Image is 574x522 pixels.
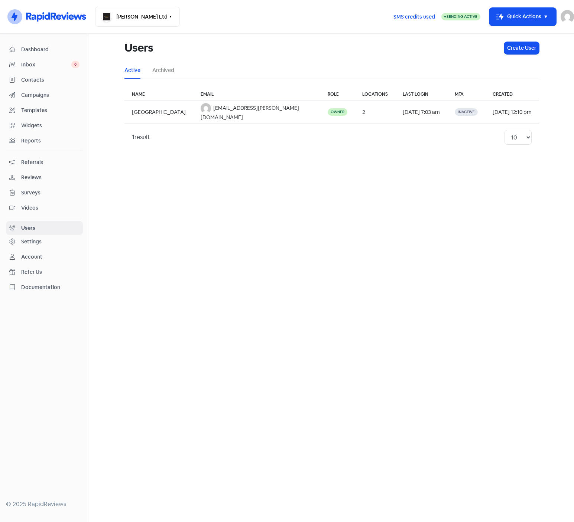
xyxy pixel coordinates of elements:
[21,253,42,261] div: Account
[447,14,477,19] span: Sending Active
[320,88,355,101] th: Role
[124,88,193,101] th: Name
[21,174,80,181] span: Reviews
[355,101,395,124] td: 2
[455,108,478,116] span: Inactive
[124,36,153,60] h1: Users
[6,73,83,87] a: Contacts
[6,265,83,279] a: Refer Us
[6,221,83,235] a: Users
[504,42,539,54] button: Create User
[6,171,83,184] a: Reviews
[132,133,150,142] div: result
[395,101,447,124] td: [DATE] 7:03 am
[21,61,71,69] span: Inbox
[543,492,567,515] iframe: chat widget
[447,88,485,101] th: MFA
[6,500,83,509] div: © 2025 RapidReviews
[6,58,83,72] a: Inbox 0
[6,155,83,169] a: Referrals
[132,133,134,141] strong: 1
[21,189,80,197] span: Surveys
[201,105,299,121] span: [EMAIL_ADDRESS][PERSON_NAME][DOMAIN_NAME]
[6,235,83,249] a: Settings
[6,134,83,148] a: Reports
[21,76,80,84] span: Contacts
[71,61,80,68] span: 0
[124,101,193,124] td: [GEOGRAPHIC_DATA]
[6,250,83,264] a: Account
[6,43,83,56] a: Dashboard
[441,12,480,21] a: Sending Active
[21,224,35,232] div: Users
[124,66,140,74] a: Active
[21,268,80,276] span: Refer Us
[328,108,347,116] span: Owner
[485,88,539,101] th: Created
[201,103,211,114] img: 1e258f086e5d9fea1dd4e7ffdc80c99c
[6,88,83,102] a: Campaigns
[21,204,80,212] span: Videos
[21,158,80,166] span: Referrals
[21,238,42,246] div: Settings
[95,7,180,27] button: [PERSON_NAME] Ltd
[21,137,80,145] span: Reports
[395,88,447,101] th: Last login
[21,283,80,291] span: Documentation
[21,106,80,114] span: Templates
[193,88,320,101] th: Email
[6,201,83,215] a: Videos
[561,10,574,23] img: User
[6,186,83,200] a: Surveys
[6,119,83,132] a: Widgets
[489,8,556,26] button: Quick Actions
[6,280,83,294] a: Documentation
[21,122,80,129] span: Widgets
[393,13,435,21] span: SMS credits used
[21,46,80,53] span: Dashboard
[485,101,539,124] td: [DATE] 12:10 pm
[387,12,441,20] a: SMS credits used
[355,88,395,101] th: Locations
[21,91,80,99] span: Campaigns
[6,104,83,117] a: Templates
[152,66,174,74] a: Archived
